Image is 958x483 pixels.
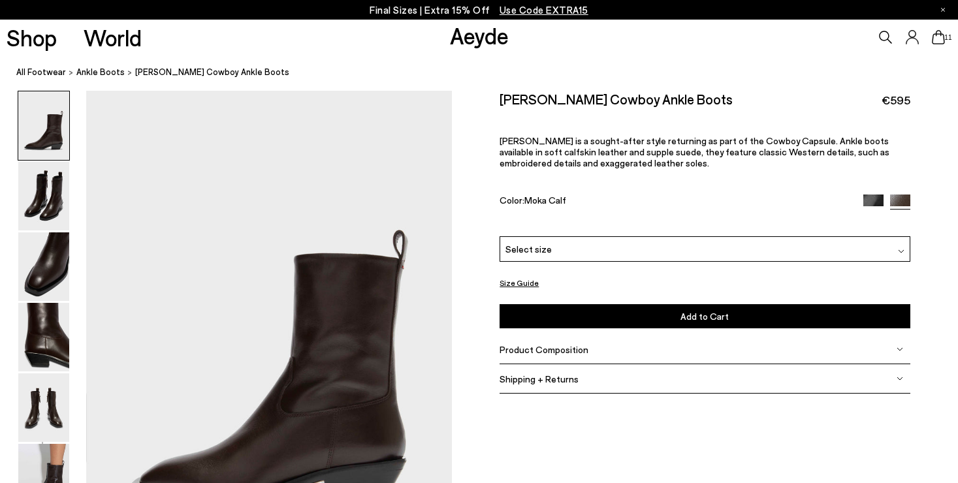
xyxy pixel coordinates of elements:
[18,162,69,230] img: Luis Leather Cowboy Ankle Boots - Image 2
[500,91,733,107] h2: [PERSON_NAME] Cowboy Ankle Boots
[882,92,910,108] span: €595
[84,26,142,49] a: World
[500,4,588,16] span: Navigate to /collections/ss25-final-sizes
[16,65,66,79] a: All Footwear
[18,91,69,160] img: Luis Leather Cowboy Ankle Boots - Image 1
[524,195,566,206] span: Moka Calf
[500,135,910,168] p: [PERSON_NAME] is a sought-after style returning as part of the Cowboy Capsule. Ankle boots availa...
[500,195,850,210] div: Color:
[135,65,289,79] span: [PERSON_NAME] Cowboy Ankle Boots
[898,248,904,255] img: svg%3E
[505,242,552,256] span: Select size
[680,311,729,322] span: Add to Cart
[450,22,509,49] a: Aeyde
[897,375,903,382] img: svg%3E
[500,373,579,384] span: Shipping + Returns
[18,303,69,371] img: Luis Leather Cowboy Ankle Boots - Image 4
[500,304,910,328] button: Add to Cart
[370,2,588,18] p: Final Sizes | Extra 15% Off
[18,373,69,442] img: Luis Leather Cowboy Ankle Boots - Image 5
[16,55,958,91] nav: breadcrumb
[897,346,903,352] img: svg%3E
[76,65,125,79] a: Ankle Boots
[932,30,945,44] a: 11
[7,26,57,49] a: Shop
[945,34,951,41] span: 11
[18,232,69,301] img: Luis Leather Cowboy Ankle Boots - Image 3
[76,67,125,77] span: Ankle Boots
[500,275,539,291] button: Size Guide
[500,344,588,355] span: Product Composition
